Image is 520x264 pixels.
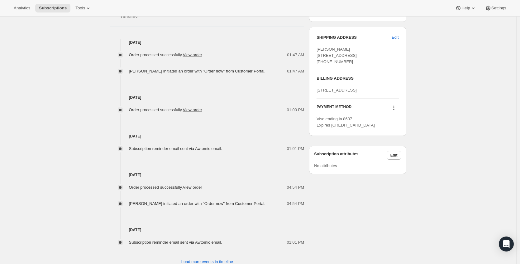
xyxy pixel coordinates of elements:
div: Open Intercom Messenger [499,237,514,252]
h4: [DATE] [110,39,304,46]
span: Settings [491,6,506,11]
h4: [DATE] [110,94,304,101]
span: Edit [392,34,398,41]
span: Help [461,6,470,11]
span: 01:00 PM [287,107,304,113]
span: 01:01 PM [287,239,304,246]
span: 01:01 PM [287,146,304,152]
button: Subscriptions [35,4,70,12]
span: Analytics [14,6,30,11]
span: Edit [390,153,398,158]
button: Settings [481,4,510,12]
h3: BILLING ADDRESS [317,75,398,82]
span: [STREET_ADDRESS] [317,88,357,92]
span: Subscription reminder email sent via Awtomic email. [129,240,222,245]
h4: [DATE] [110,172,304,178]
span: [PERSON_NAME] initiated an order with "Order now" from Customer Portal. [129,69,265,73]
h3: SHIPPING ADDRESS [317,34,392,41]
button: Edit [387,151,401,160]
h4: [DATE] [110,227,304,233]
span: [PERSON_NAME] [STREET_ADDRESS] [PHONE_NUMBER] [317,47,357,64]
h3: Subscription attributes [314,151,387,160]
a: View order [183,107,202,112]
span: Subscription reminder email sent via Awtomic email. [129,146,222,151]
a: View order [183,185,202,190]
span: 01:47 AM [287,68,304,74]
button: Help [451,4,480,12]
span: 04:54 PM [287,184,304,191]
button: Tools [72,4,95,12]
span: [PERSON_NAME] initiated an order with "Order now" from Customer Portal. [129,201,265,206]
span: Order processed successfully. [129,107,202,112]
span: Tools [75,6,85,11]
span: Order processed successfully. [129,52,202,57]
h3: PAYMENT METHOD [317,104,351,113]
span: No attributes [314,163,337,168]
span: 04:54 PM [287,201,304,207]
span: Subscriptions [39,6,67,11]
button: Edit [388,32,402,42]
span: Visa ending in 8637 Expires [CREDIT_CARD_DATA] [317,117,375,127]
a: View order [183,52,202,57]
button: Analytics [10,4,34,12]
h4: [DATE] [110,133,304,139]
span: 01:47 AM [287,52,304,58]
span: Order processed successfully. [129,185,202,190]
